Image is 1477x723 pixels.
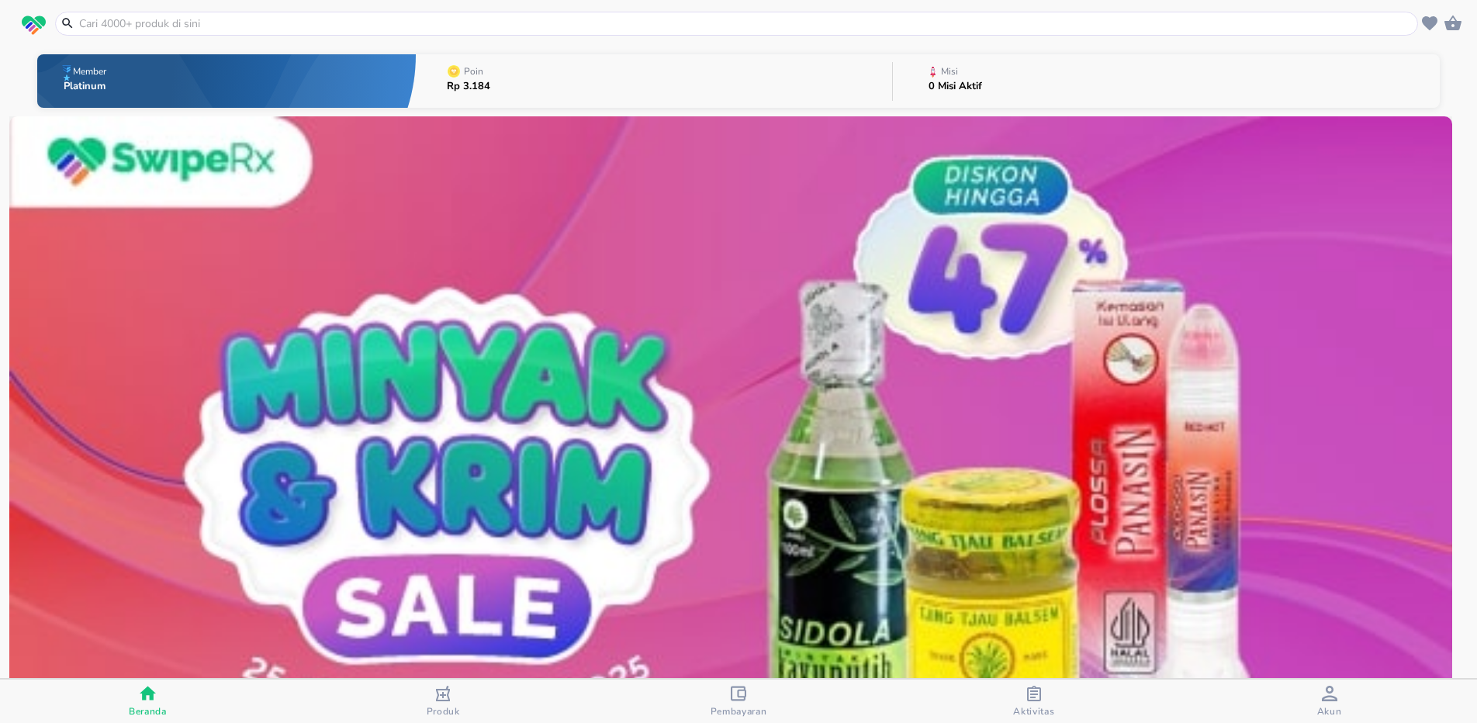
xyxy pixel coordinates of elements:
p: Member [73,67,106,76]
span: Akun [1317,705,1342,718]
img: logo_swiperx_s.bd005f3b.svg [22,16,46,36]
p: 0 Misi Aktif [929,81,982,92]
p: Misi [941,67,958,76]
p: Rp 3.184 [447,81,490,92]
button: Aktivitas [886,680,1181,723]
button: Produk [296,680,591,723]
button: Pembayaran [591,680,887,723]
p: Poin [464,67,483,76]
input: Cari 4000+ produk di sini [78,16,1414,32]
button: MemberPlatinum [37,50,416,112]
button: Akun [1181,680,1477,723]
button: PoinRp 3.184 [416,50,893,112]
span: Aktivitas [1013,705,1054,718]
button: Misi0 Misi Aktif [893,50,1440,112]
span: Pembayaran [711,705,767,718]
span: Produk [427,705,460,718]
span: Beranda [129,705,167,718]
p: Platinum [64,81,109,92]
